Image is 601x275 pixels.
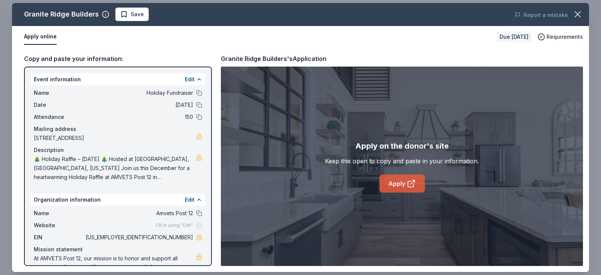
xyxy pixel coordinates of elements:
[355,140,449,152] div: Apply on the donor's site
[24,8,99,20] div: Granite Ridge Builders
[34,233,84,242] span: EIN
[115,8,149,21] button: Save
[84,88,193,97] span: Holiday Fundraiser
[84,112,193,122] span: 150
[34,88,84,97] span: Name
[34,221,84,230] span: Website
[547,32,583,41] span: Requirements
[84,209,193,218] span: Amvets Post 12
[156,222,193,228] span: Fill in using "Edit"
[325,156,479,166] div: Keep this open to copy and paste in your information.
[24,54,212,64] div: Copy and paste your information:
[31,73,205,85] div: Event information
[185,75,195,84] button: Edit
[221,54,326,64] div: Granite Ridge Builders's Application
[34,146,202,155] div: Description
[131,10,144,19] span: Save
[379,175,425,193] a: Apply
[185,195,195,204] button: Edit
[497,32,532,42] div: Due [DATE]
[34,245,202,254] div: Mission statement
[24,29,57,45] button: Apply online
[34,209,84,218] span: Name
[34,125,202,134] div: Mailing address
[84,100,193,109] span: [DATE]
[538,32,583,41] button: Requirements
[84,233,193,242] span: [US_EMPLOYER_IDENTIFICATION_NUMBER]
[31,194,205,206] div: Organization information
[34,134,196,143] span: [STREET_ADDRESS]
[34,112,84,122] span: Attendance
[34,155,196,182] span: 🎄 Holiday Raffle – [DATE] 🎄 Hosted at [GEOGRAPHIC_DATA], [GEOGRAPHIC_DATA], [US_STATE] Join us th...
[34,100,84,109] span: Date
[515,11,568,20] button: Report a mistake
